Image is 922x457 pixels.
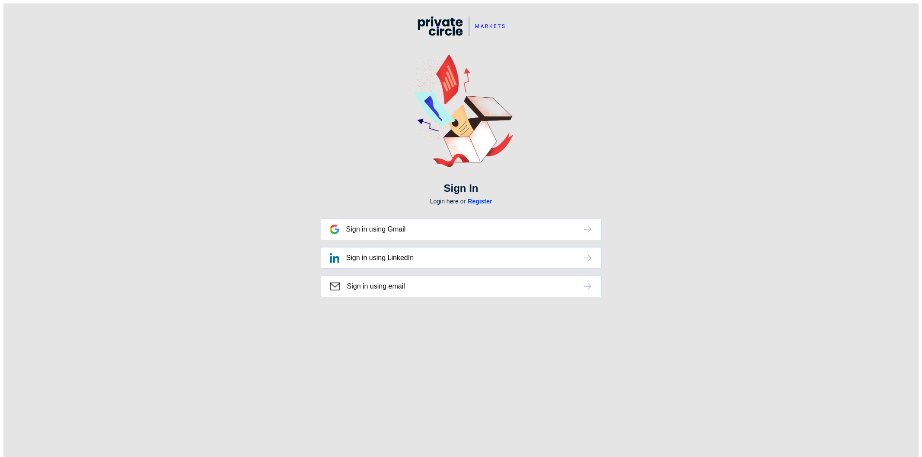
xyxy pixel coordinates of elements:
[444,182,479,194] div: Sign In
[468,198,492,205] span: Register
[582,281,593,292] img: arrow-left.png
[330,282,340,291] img: basic-mail.png
[347,282,405,290] div: Sign in using email
[414,16,509,36] img: pc-markets-logo.svg
[346,225,406,233] div: Sign in using Gmail
[409,55,513,167] img: sign-in.png
[346,254,414,262] div: Sign in using LinkedIn
[430,198,466,205] span: Login here or
[330,253,339,263] img: linked-in.png
[330,225,339,234] img: google.png
[582,224,593,235] img: arrow-left.png
[582,253,593,263] img: arrow-left.png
